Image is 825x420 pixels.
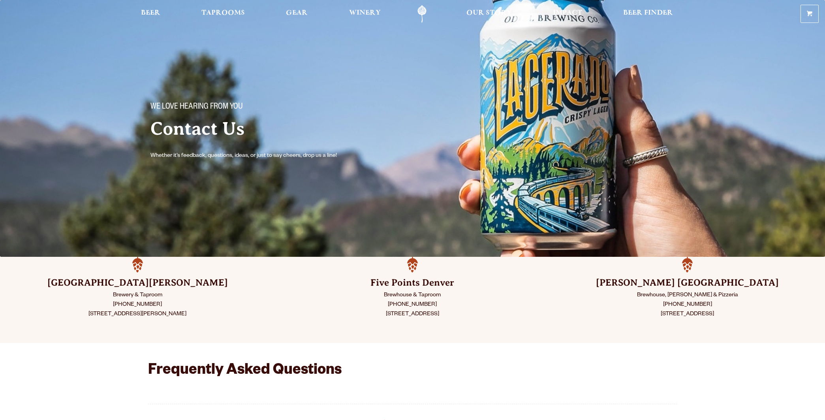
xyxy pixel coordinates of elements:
[407,5,437,23] a: Odell Home
[281,5,313,23] a: Gear
[150,151,353,161] p: Whether it’s feedback, questions, ideas, or just to say cheers, drop us a line!
[196,5,250,23] a: Taprooms
[201,10,245,16] span: Taprooms
[20,291,255,319] p: Brewery & Taproom [PHONE_NUMBER] [STREET_ADDRESS][PERSON_NAME]
[141,10,160,16] span: Beer
[286,10,308,16] span: Gear
[148,363,565,380] h2: Frequently Asked Questions
[548,5,587,23] a: Impact
[461,5,517,23] a: Our Story
[136,5,165,23] a: Beer
[570,291,805,319] p: Brewhouse, [PERSON_NAME] & Pizzeria [PHONE_NUMBER] [STREET_ADDRESS]
[466,10,512,16] span: Our Story
[344,5,386,23] a: Winery
[295,291,530,319] p: Brewhouse & Taproom [PHONE_NUMBER] [STREET_ADDRESS]
[20,277,255,289] h3: [GEOGRAPHIC_DATA][PERSON_NAME]
[150,119,397,139] h2: Contact Us
[570,277,805,289] h3: [PERSON_NAME] [GEOGRAPHIC_DATA]
[623,10,673,16] span: Beer Finder
[618,5,678,23] a: Beer Finder
[295,277,530,289] h3: Five Points Denver
[349,10,381,16] span: Winery
[150,102,243,113] span: We love hearing from you
[553,10,582,16] span: Impact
